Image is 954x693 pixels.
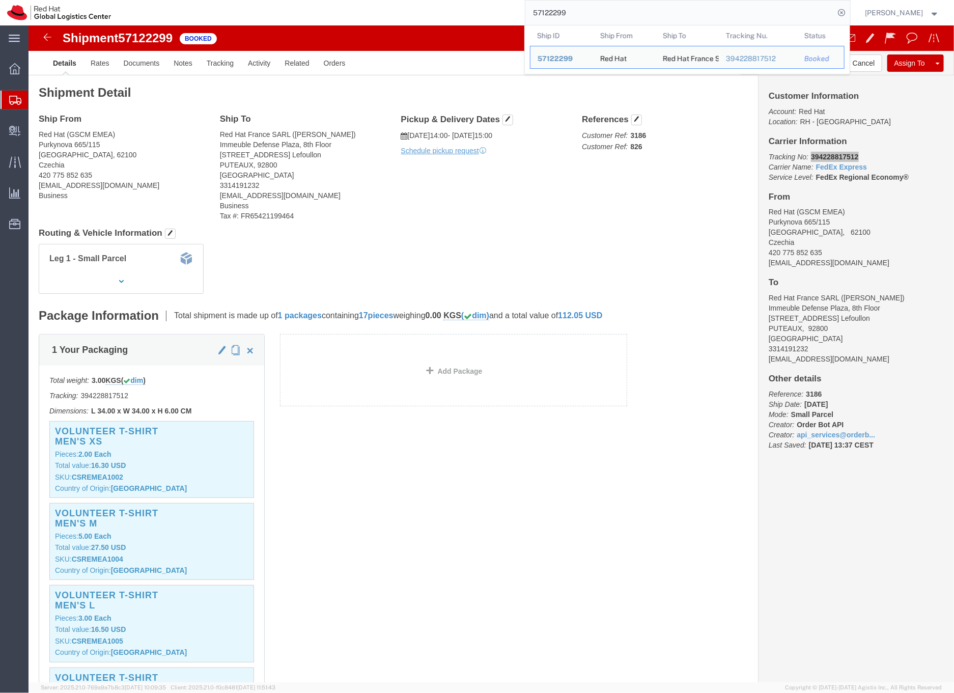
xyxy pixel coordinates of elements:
[525,1,835,25] input: Search for shipment number, reference number
[29,25,954,682] iframe: FS Legacy Container
[865,7,940,19] button: [PERSON_NAME]
[785,683,942,692] span: Copyright © [DATE]-[DATE] Agistix Inc., All Rights Reserved
[237,684,275,690] span: [DATE] 11:51:43
[171,684,275,690] span: Client: 2025.21.0-f0c8481
[797,25,845,46] th: Status
[125,684,166,690] span: [DATE] 10:09:35
[718,25,797,46] th: Tracking Nu.
[725,53,790,64] div: 394228817512
[530,25,850,74] table: Search Results
[600,46,626,68] div: Red Hat
[538,53,586,64] div: 57122299
[865,7,923,18] span: Sona Mala
[7,5,111,20] img: logo
[41,684,166,690] span: Server: 2025.21.0-769a9a7b8c3
[804,53,837,64] div: Booked
[538,54,573,63] span: 57122299
[663,46,712,68] div: Red Hat France SARL
[530,25,593,46] th: Ship ID
[593,25,656,46] th: Ship From
[656,25,719,46] th: Ship To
